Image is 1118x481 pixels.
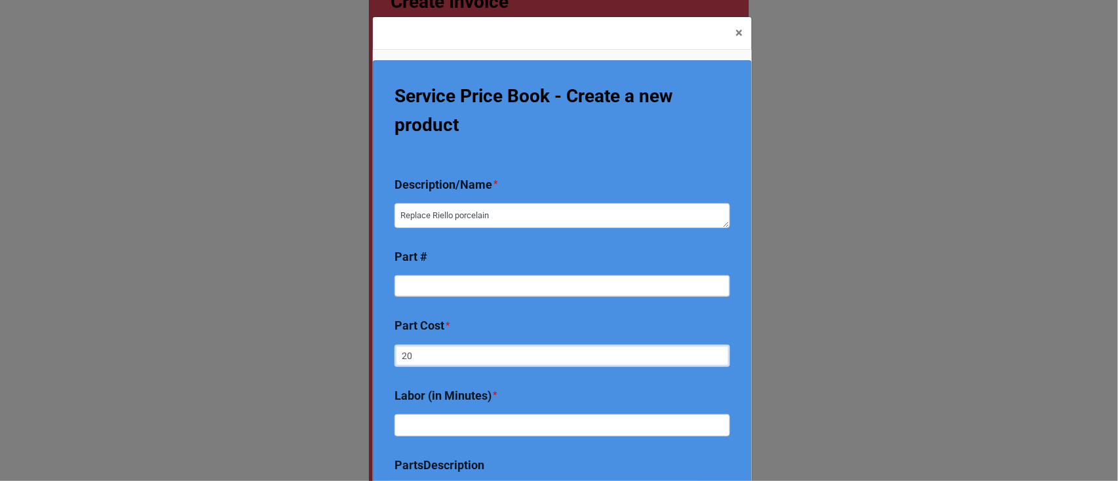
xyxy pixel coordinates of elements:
[395,203,730,228] textarea: Replace Riello porcelain
[395,248,427,266] label: Part #
[395,456,484,474] label: PartsDescription
[395,85,673,136] b: Service Price Book - Create a new product
[395,387,492,405] label: Labor (in Minutes)
[735,25,742,41] span: ×
[395,317,444,335] label: Part Cost
[395,176,492,194] label: Description/Name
